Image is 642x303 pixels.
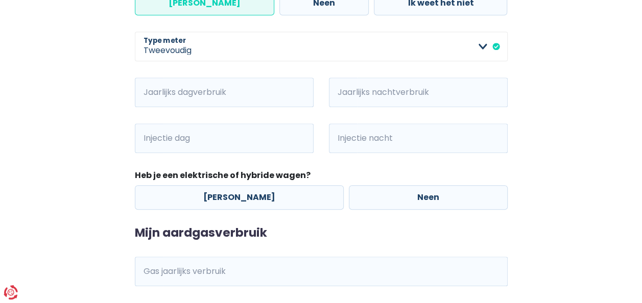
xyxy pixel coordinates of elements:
[135,123,163,153] span: kWh
[349,185,508,210] label: Neen
[135,169,508,185] legend: Heb je een elektrische of hybride wagen?
[135,257,163,286] span: kWh
[135,226,508,240] h2: Mijn aardgasverbruik
[329,123,357,153] span: kWh
[329,78,357,107] span: kWh
[135,185,344,210] label: [PERSON_NAME]
[135,78,163,107] span: kWh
